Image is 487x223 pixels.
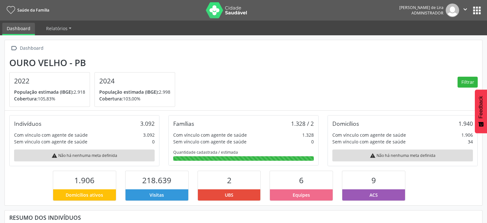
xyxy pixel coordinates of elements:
[302,132,314,138] div: 1.328
[42,23,76,34] a: Relatórios
[99,95,170,102] p: 103,00%
[461,132,473,138] div: 1.906
[173,150,314,155] div: Quantidade cadastrada / estimada
[143,132,155,138] div: 3.092
[52,153,57,159] i: warning
[14,89,85,95] p: 2.918
[332,120,359,127] div: Domicílios
[173,132,247,138] div: Com vínculo com agente de saúde
[46,25,68,31] span: Relatórios
[459,4,471,17] button: 
[332,138,406,145] div: Sem vínculo com agente de saúde
[173,120,194,127] div: Famílias
[19,44,45,53] div: Dashboard
[99,96,123,102] span: Cobertura:
[471,5,483,16] button: apps
[332,150,473,161] div: Não há nenhuma meta definida
[458,77,478,88] button: Filtrar
[14,77,85,85] h4: 2022
[370,153,376,159] i: warning
[17,7,49,13] span: Saúde da Família
[369,192,378,198] span: ACS
[459,120,473,127] div: 1.940
[311,138,314,145] div: 0
[140,120,155,127] div: 3.092
[173,138,247,145] div: Sem vínculo com agente de saúde
[99,89,170,95] p: 2.998
[293,192,310,198] span: Equipes
[332,132,406,138] div: Com vínculo com agente de saúde
[74,175,94,185] span: 1.906
[4,5,49,15] a: Saúde da Família
[291,120,314,127] div: 1.328 / 2
[9,44,19,53] i: 
[225,192,233,198] span: UBS
[14,150,155,161] div: Não há nenhuma meta definida
[9,57,180,68] div: Ouro Velho - PB
[14,95,85,102] p: 105,83%
[475,90,487,133] button: Feedback - Mostrar pesquisa
[478,96,484,118] span: Feedback
[66,192,103,198] span: Domicílios ativos
[227,175,231,185] span: 2
[142,175,171,185] span: 218.639
[14,120,41,127] div: Indivíduos
[9,44,45,53] a:  Dashboard
[14,89,74,95] span: População estimada (IBGE):
[462,6,469,13] i: 
[446,4,459,17] img: img
[152,138,155,145] div: 0
[411,10,443,16] span: Administrador
[371,175,376,185] span: 9
[299,175,304,185] span: 6
[468,138,473,145] div: 34
[2,23,35,35] a: Dashboard
[14,132,88,138] div: Com vínculo com agente de saúde
[150,192,164,198] span: Visitas
[9,214,478,221] div: Resumo dos indivíduos
[14,96,38,102] span: Cobertura:
[99,89,159,95] span: População estimada (IBGE):
[399,5,443,10] div: [PERSON_NAME] de Lira
[14,138,87,145] div: Sem vínculo com agente de saúde
[99,77,170,85] h4: 2024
